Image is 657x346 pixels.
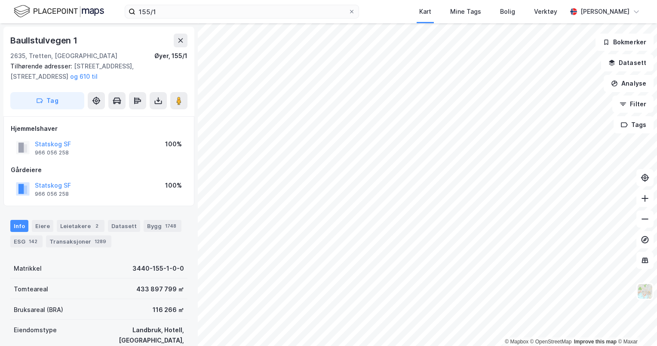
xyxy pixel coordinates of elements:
[614,116,654,133] button: Tags
[165,139,182,149] div: 100%
[601,54,654,71] button: Datasett
[500,6,515,17] div: Bolig
[32,220,53,232] div: Eiere
[93,237,108,246] div: 1289
[144,220,181,232] div: Bygg
[596,34,654,51] button: Bokmerker
[580,6,629,17] div: [PERSON_NAME]
[10,62,74,70] span: Tilhørende adresser:
[132,263,184,274] div: 3440-155-1-0-0
[10,92,84,109] button: Tag
[14,263,42,274] div: Matrikkel
[10,235,43,247] div: ESG
[14,325,57,335] div: Eiendomstype
[11,165,187,175] div: Gårdeiere
[14,284,48,294] div: Tomteareal
[534,6,557,17] div: Verktøy
[136,284,184,294] div: 433 897 799 ㎡
[135,5,348,18] input: Søk på adresse, matrikkel, gårdeiere, leietakere eller personer
[612,96,654,113] button: Filter
[614,305,657,346] iframe: Chat Widget
[574,339,617,345] a: Improve this map
[154,51,187,61] div: Øyer, 155/1
[11,124,187,134] div: Hjemmelshaver
[163,222,178,230] div: 1748
[14,4,104,19] img: logo.f888ab2527a4732fd821a326f86c7f29.svg
[637,283,653,300] img: Z
[530,339,572,345] a: OpenStreetMap
[604,75,654,92] button: Analyse
[10,34,79,47] div: Baullstulvegen 1
[108,220,140,232] div: Datasett
[450,6,481,17] div: Mine Tags
[10,220,28,232] div: Info
[10,51,117,61] div: 2635, Tretten, [GEOGRAPHIC_DATA]
[46,235,111,247] div: Transaksjoner
[57,220,104,232] div: Leietakere
[14,305,63,315] div: Bruksareal (BRA)
[419,6,431,17] div: Kart
[92,222,101,230] div: 2
[35,149,69,156] div: 966 056 258
[153,305,184,315] div: 116 266 ㎡
[27,237,39,246] div: 142
[165,180,182,191] div: 100%
[35,191,69,198] div: 966 056 258
[10,61,181,82] div: [STREET_ADDRESS], [STREET_ADDRESS]
[505,339,528,345] a: Mapbox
